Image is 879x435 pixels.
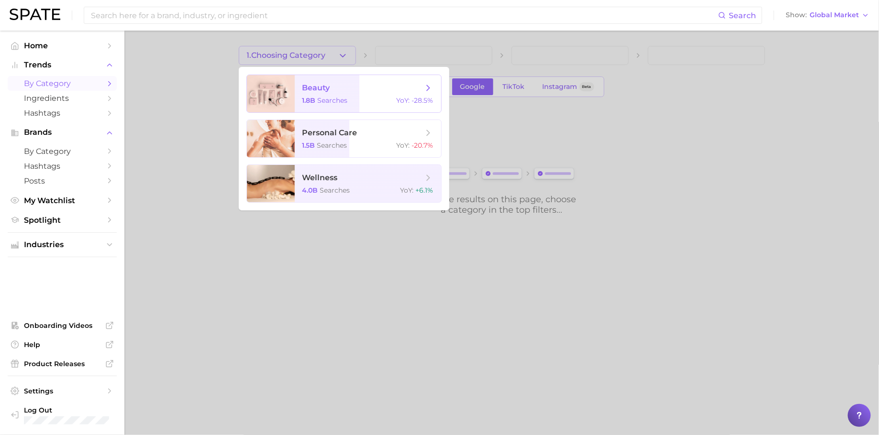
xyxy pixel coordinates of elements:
span: searches [318,96,348,105]
a: Ingredients [8,91,117,106]
a: Hashtags [8,106,117,120]
a: Onboarding Videos [8,318,117,333]
span: Product Releases [24,359,100,368]
span: Brands [24,128,100,137]
span: YoY : [397,96,410,105]
span: 4.0b [302,186,318,195]
span: Log Out [24,406,109,414]
span: Hashtags [24,162,100,171]
span: 1.5b [302,141,315,150]
span: Global Market [810,12,859,18]
span: Ingredients [24,94,100,103]
span: 1.8b [302,96,316,105]
button: Brands [8,125,117,140]
span: Trends [24,61,100,69]
span: Onboarding Videos [24,321,100,330]
span: -28.5% [412,96,434,105]
span: beauty [302,83,330,92]
span: Home [24,41,100,50]
span: Industries [24,240,100,249]
a: Help [8,337,117,352]
a: Hashtags [8,159,117,174]
span: personal care [302,128,357,137]
a: Settings [8,384,117,398]
button: ShowGlobal Market [783,9,872,22]
span: Spotlight [24,216,100,225]
a: My Watchlist [8,193,117,208]
span: Settings [24,387,100,395]
span: Search [729,11,756,20]
span: wellness [302,173,338,182]
a: Log out. Currently logged in with e-mail jenny.zeng@spate.nyc. [8,403,117,428]
span: searches [317,141,347,150]
a: Spotlight [8,213,117,228]
a: by Category [8,76,117,91]
span: by Category [24,147,100,156]
a: by Category [8,144,117,159]
span: Hashtags [24,109,100,118]
span: -20.7% [412,141,434,150]
span: YoY : [397,141,410,150]
span: My Watchlist [24,196,100,205]
span: Posts [24,176,100,185]
a: Posts [8,174,117,188]
a: Home [8,38,117,53]
a: Product Releases [8,357,117,371]
span: by Category [24,79,100,88]
span: searches [320,186,350,195]
span: Help [24,340,100,349]
ul: 1.Choosing Category [239,67,449,210]
input: Search here for a brand, industry, or ingredient [90,7,718,23]
span: Show [786,12,807,18]
img: SPATE [10,9,60,20]
button: Trends [8,58,117,72]
span: YoY : [401,186,414,195]
button: Industries [8,238,117,252]
span: +6.1% [416,186,434,195]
